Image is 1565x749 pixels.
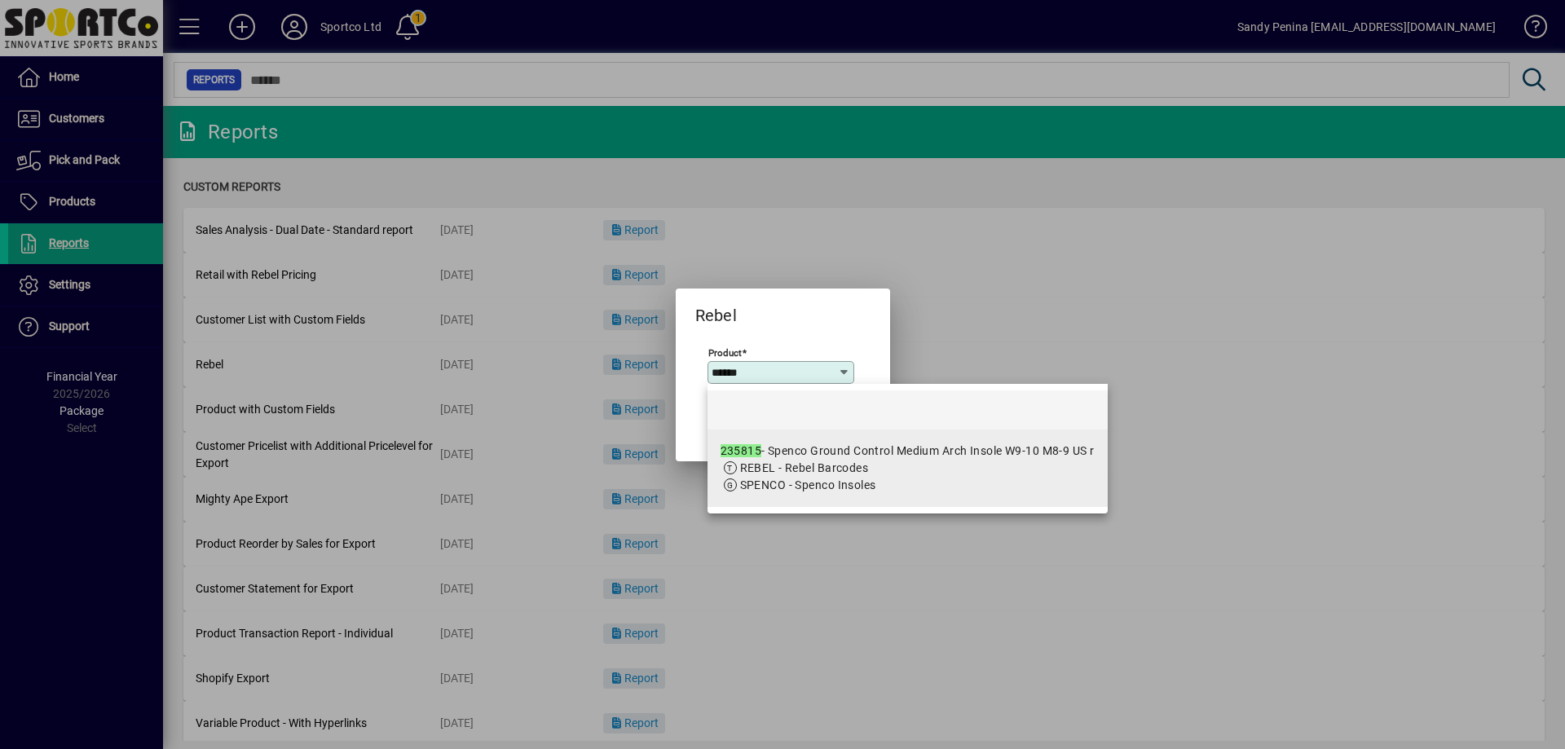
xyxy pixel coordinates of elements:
[676,289,756,328] h2: Rebel
[721,443,1095,460] div: - Spenco Ground Control Medium Arch Insole W9-10 M8-9 US r
[721,444,762,457] em: 235815
[740,478,876,491] span: SPENCO - Spenco Insoles
[708,346,742,358] mat-label: Product
[740,461,869,474] span: REBEL - Rebel Barcodes
[708,430,1108,507] mat-option: 235815 - Spenco Ground Control Medium Arch Insole W9-10 M8-9 US r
